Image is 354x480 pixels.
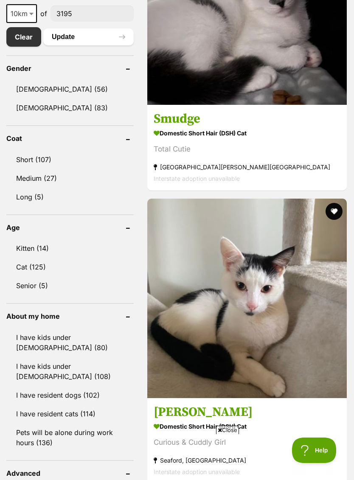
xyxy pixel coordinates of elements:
a: Medium (27) [6,169,134,187]
button: favourite [326,203,343,220]
header: Gender [6,65,134,72]
a: Smudge Domestic Short Hair (DSH) Cat Total Cutie [GEOGRAPHIC_DATA][PERSON_NAME][GEOGRAPHIC_DATA] ... [147,104,347,191]
strong: [GEOGRAPHIC_DATA][PERSON_NAME][GEOGRAPHIC_DATA] [154,161,340,173]
button: Update [43,28,134,45]
span: 10km [6,4,37,23]
header: Advanced [6,469,134,477]
iframe: Advertisement [22,438,332,476]
input: postcode [51,6,134,22]
a: [DEMOGRAPHIC_DATA] (56) [6,80,134,98]
strong: Domestic Short Hair (DSH) Cat [154,421,340,433]
header: Coat [6,135,134,142]
a: Clear [6,27,41,47]
a: I have kids under [DEMOGRAPHIC_DATA] (80) [6,328,134,356]
a: I have kids under [DEMOGRAPHIC_DATA] (108) [6,357,134,385]
header: Age [6,224,134,231]
span: 10km [7,8,36,20]
span: Close [216,426,239,434]
a: Short (107) [6,151,134,168]
img: Alba - Domestic Short Hair (DSH) Cat [147,199,347,398]
h3: [PERSON_NAME] [154,404,340,421]
strong: Domestic Short Hair (DSH) Cat [154,127,340,139]
h3: Smudge [154,111,340,127]
a: I have resident cats (114) [6,405,134,423]
span: of [40,8,47,19]
div: Total Cutie [154,143,340,155]
a: Kitten (14) [6,239,134,257]
header: About my home [6,312,134,320]
a: Cat (125) [6,258,134,276]
a: Senior (5) [6,277,134,295]
iframe: Help Scout Beacon - Open [292,438,337,463]
a: Long (5) [6,188,134,206]
span: Interstate adoption unavailable [154,175,240,182]
a: I have resident dogs (102) [6,386,134,404]
a: Pets will be alone during work hours (136) [6,424,134,452]
a: [DEMOGRAPHIC_DATA] (83) [6,99,134,117]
